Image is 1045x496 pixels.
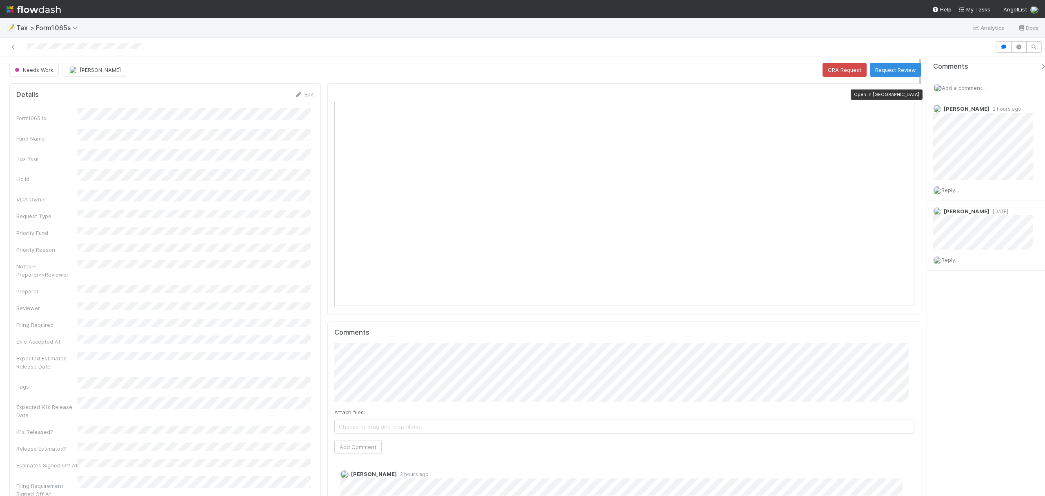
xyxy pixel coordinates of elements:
img: avatar_45ea4894-10ca-450f-982d-dabe3bd75b0b.png [340,470,349,478]
a: Analytics [972,23,1005,33]
span: Tax > Form1065s [16,24,82,32]
a: Docs [1018,23,1038,33]
img: avatar_d45d11ee-0024-4901-936f-9df0a9cc3b4e.png [933,256,941,264]
span: [PERSON_NAME] [351,471,397,477]
span: Comments [933,63,968,71]
span: 2 hours ago [397,471,429,477]
div: Help [932,5,952,13]
span: [PERSON_NAME] [944,208,989,214]
div: Priority Fund [16,229,78,237]
img: avatar_45ea4894-10ca-450f-982d-dabe3bd75b0b.png [933,105,941,113]
div: Notes - Preparer<>Reviewer [16,262,78,279]
div: Tax Year [16,154,78,163]
div: Form1065 Id [16,114,78,122]
div: Llc Id [16,175,78,183]
div: Request Type [16,212,78,220]
span: Choose or drag and drop file(s) [335,420,914,433]
div: K1s Released? [16,428,78,436]
div: Preparer [16,287,78,295]
img: avatar_d45d11ee-0024-4901-936f-9df0a9cc3b4e.png [1030,6,1038,14]
img: avatar_45ea4894-10ca-450f-982d-dabe3bd75b0b.png [933,207,941,215]
span: AngelList [1003,6,1027,13]
img: avatar_d45d11ee-0024-4901-936f-9df0a9cc3b4e.png [934,84,942,92]
button: Add Comment [334,440,382,454]
button: CRA Request [823,63,867,77]
div: Efile Accepted At [16,337,78,346]
span: 📝 [7,24,15,31]
div: Release Estimates? [16,445,78,453]
span: 2 hours ago [989,106,1021,112]
span: [PERSON_NAME] [80,67,121,73]
div: Expected K1s Release Date [16,403,78,419]
div: Expected Estimates Release Date [16,354,78,371]
div: Filing Required [16,321,78,329]
a: Edit [295,91,314,98]
span: [DATE] [989,208,1008,214]
div: Priority Reason [16,246,78,254]
h5: Comments [334,328,914,337]
button: Request Review [870,63,921,77]
a: My Tasks [958,5,990,13]
div: VCA Owner [16,195,78,203]
div: Reviewer [16,304,78,312]
img: avatar_d45d11ee-0024-4901-936f-9df0a9cc3b4e.png [69,66,77,74]
span: [PERSON_NAME] [944,105,989,112]
button: [PERSON_NAME] [62,63,126,77]
span: Reply... [941,187,959,193]
span: Reply... [941,257,959,263]
div: Tags [16,382,78,391]
div: Estimates Signed Off At [16,461,78,469]
img: avatar_d45d11ee-0024-4901-936f-9df0a9cc3b4e.png [933,186,941,194]
img: logo-inverted-e16ddd16eac7371096b0.svg [7,2,61,16]
span: Add a comment... [942,85,986,91]
label: Attach files: [334,408,365,416]
h5: Details [16,91,39,99]
div: Fund Name [16,134,78,143]
span: My Tasks [958,6,990,13]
